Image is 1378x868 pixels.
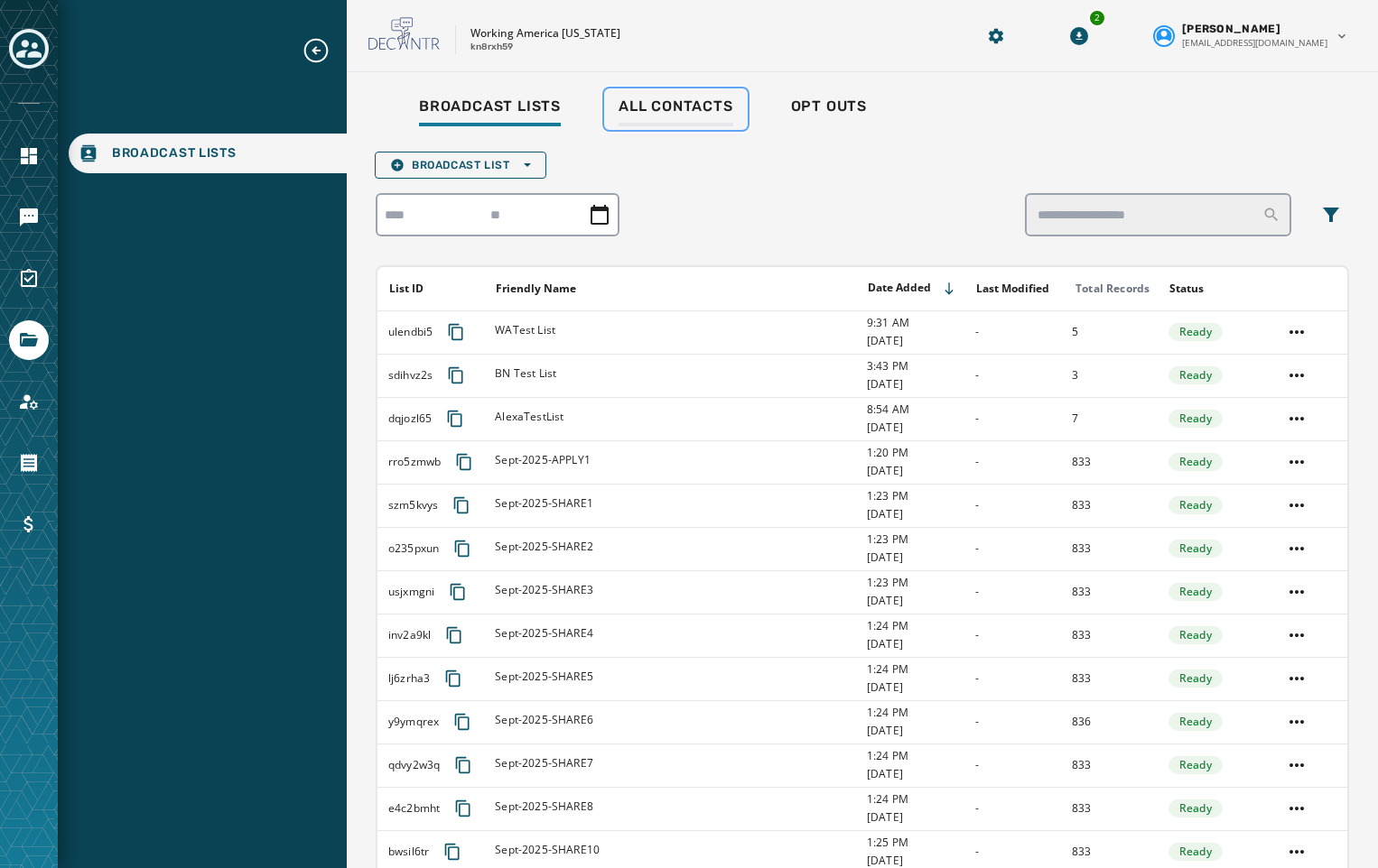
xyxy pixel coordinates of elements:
[1061,657,1158,700] td: 833
[867,402,964,417] span: 8:54 AM
[1162,274,1211,303] button: Sort by [object Object]
[1179,801,1212,816] span: Ready
[1061,570,1158,614] td: 833
[495,323,555,337] span: WATest List
[777,88,881,130] a: Opt Outs
[867,550,964,565] span: [DATE]
[964,484,1061,527] td: -
[1179,498,1212,512] span: Ready
[1061,354,1158,397] td: 3
[1179,541,1212,556] span: Ready
[446,706,479,738] button: Copy text to clipboard
[69,134,347,173] a: Navigate to Broadcast Lists
[9,504,49,544] a: Navigate to Billing
[1182,22,1280,36] span: [PERSON_NAME]
[388,316,483,348] div: ulendbi5
[1179,628,1212,642] span: Ready
[867,619,964,633] span: 1:24 PM
[9,443,49,483] a: Navigate to Orders
[867,836,964,850] span: 1:25 PM
[436,836,469,868] button: Copy text to clipboard
[867,594,964,608] span: [DATE]
[388,489,483,522] div: szm5kvys
[980,20,1012,52] button: Manage global settings
[445,489,478,522] button: Copy text to clipboard
[446,532,479,565] button: Copy text to clipboard
[9,29,49,69] button: Toggle account select drawer
[964,527,1061,570] td: -
[619,97,733,115] span: All Contacts
[1061,787,1158,830] td: 833
[390,158,531,172] span: Broadcast List
[867,420,964,435] span: [DATE]
[440,316,472,348] button: Copy text to clipboard
[495,756,593,771] span: Sept-2025-SHARE7
[9,320,49,360] a: Navigate to Files
[867,489,964,503] span: 1:23 PM
[9,136,49,176] a: Navigate to Home
[437,662,470,695] button: Copy text to clipboard
[302,36,345,65] button: Expand sub nav menu
[867,854,964,868] span: [DATE]
[447,792,480,825] button: Copy text to clipboard
[495,713,593,727] span: Sept-2025-SHARE6
[440,359,472,392] button: Copy text to clipboard
[964,700,1061,743] td: -
[388,402,483,435] div: dqjozl65
[489,274,583,303] button: Sort by [object Object]
[1179,671,1212,686] span: Ready
[867,680,964,695] span: [DATE]
[867,532,964,547] span: 1:23 PM
[388,446,483,478] div: rro5zmwb
[419,97,561,115] span: Broadcast Lists
[1061,440,1158,484] td: 833
[867,767,964,781] span: [DATE]
[1179,455,1212,469] span: Ready
[964,570,1061,614] td: -
[388,359,483,392] div: sdihvz2s
[969,274,1057,303] button: Sort by [object Object]
[405,88,575,130] a: Broadcast Lists
[964,743,1061,787] td: -
[9,198,49,237] a: Navigate to Messaging
[867,810,964,825] span: [DATE]
[388,706,483,738] div: y9ymqrex
[964,614,1061,657] td: -
[1061,700,1158,743] td: 836
[1179,411,1212,426] span: Ready
[867,724,964,738] span: [DATE]
[964,787,1061,830] td: -
[867,359,964,374] span: 3:43 PM
[964,397,1061,440] td: -
[495,496,593,511] span: Sept-2025-SHARE1
[388,576,483,608] div: usjxmgni
[495,669,593,684] span: Sept-2025-SHARE5
[9,259,49,299] a: Navigate to Surveys
[470,26,620,41] p: Working America [US_STATE]
[1061,484,1158,527] td: 833
[495,799,593,814] span: Sept-2025-SHARE8
[1179,585,1212,599] span: Ready
[867,749,964,763] span: 1:24 PM
[1061,743,1158,787] td: 833
[964,440,1061,484] td: -
[867,792,964,807] span: 1:24 PM
[388,749,483,781] div: qdvy2w3q
[1075,282,1157,296] div: Total Records
[964,354,1061,397] td: -
[1182,36,1327,50] span: [EMAIL_ADDRESS][DOMAIN_NAME]
[867,334,964,348] span: [DATE]
[388,792,483,825] div: e4c2bmht
[448,446,480,478] button: Copy text to clipboard
[388,662,483,695] div: lj6zrha3
[964,310,1061,354] td: -
[439,402,471,435] button: Copy text to clipboard
[112,144,237,162] span: Broadcast Lists
[388,836,483,868] div: bwsil6tr
[791,97,867,115] span: Opt Outs
[867,662,964,677] span: 1:24 PM
[1061,310,1158,354] td: 5
[867,464,964,478] span: [DATE]
[1179,325,1212,339] span: Ready
[1179,368,1212,383] span: Ready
